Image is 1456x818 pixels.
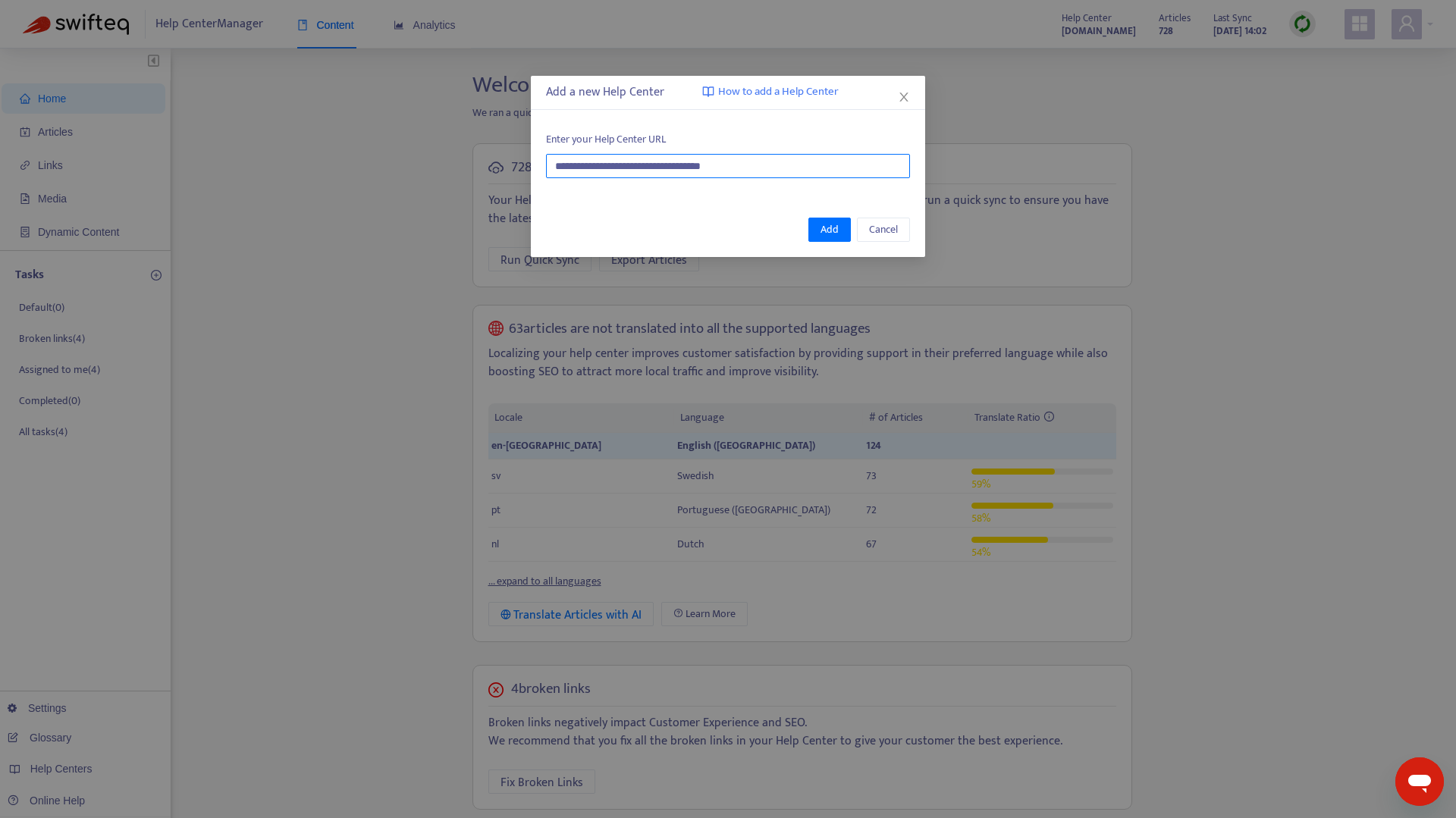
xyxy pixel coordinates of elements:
span: Cancel [869,221,898,238]
button: Cancel [857,218,910,242]
span: Enter your Help Center URL [546,131,910,148]
button: Add [808,218,851,242]
a: How to add a Help Center [702,83,839,101]
iframe: Button to launch messaging window [1395,757,1444,806]
span: How to add a Help Center [718,83,839,101]
span: close [898,91,910,103]
button: Close [896,89,912,105]
div: Add a new Help Center [546,83,910,102]
span: Add [821,221,839,238]
img: image-link [702,86,714,98]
